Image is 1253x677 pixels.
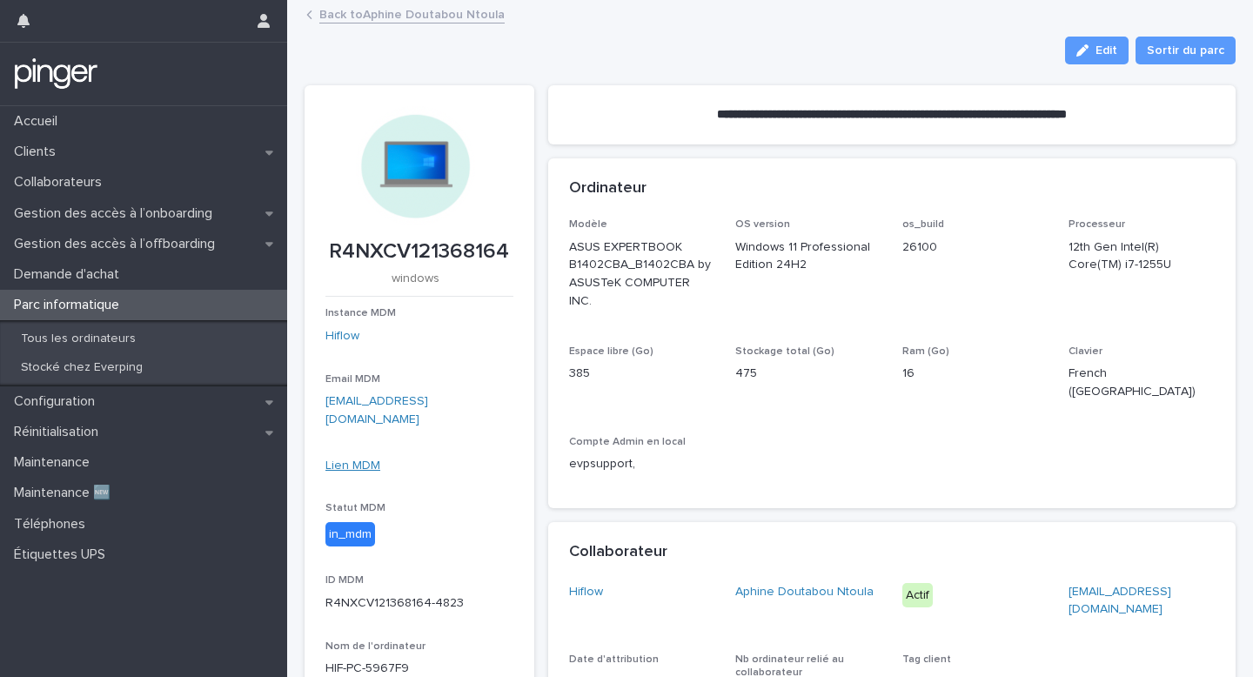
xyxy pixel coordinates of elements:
[569,654,659,665] span: Date d'attribution
[325,327,359,345] a: Hiflow
[7,454,104,471] p: Maintenance
[569,238,715,311] p: ASUS EXPERTBOOK B1402CBA_B1402CBA by ASUSTeK COMPUTER INC.
[7,297,133,313] p: Parc informatique
[7,144,70,160] p: Clients
[7,393,109,410] p: Configuration
[7,424,112,440] p: Réinitialisation
[7,266,133,283] p: Demande d'achat
[1069,586,1171,616] a: [EMAIL_ADDRESS][DOMAIN_NAME]
[1136,37,1236,64] button: Sortir du parc
[7,332,150,346] p: Tous les ordinateurs
[902,654,951,665] span: Tag client
[1096,44,1117,57] span: Edit
[569,583,603,601] a: Hiflow
[735,346,834,357] span: Stockage total (Go)
[14,57,98,91] img: mTgBEunGTSyRkCgitkcU
[569,543,667,562] h2: Collaborateur
[7,174,116,191] p: Collaborateurs
[569,365,715,383] p: 385
[325,395,428,426] a: [EMAIL_ADDRESS][DOMAIN_NAME]
[7,113,71,130] p: Accueil
[1147,42,1224,59] span: Sortir du parc
[1069,238,1215,275] p: 12th Gen Intel(R) Core(TM) i7-1255U
[7,205,226,222] p: Gestion des accès à l’onboarding
[902,365,1049,383] p: 16
[7,360,157,375] p: Stocké chez Everping
[319,3,505,23] a: Back toAphine Doutabou Ntoula
[1065,37,1129,64] button: Edit
[1069,346,1102,357] span: Clavier
[325,374,380,385] span: Email MDM
[325,575,364,586] span: ID MDM
[569,437,686,447] span: Compte Admin en local
[325,271,506,286] p: windows
[325,239,513,265] p: R4NXCV121368164
[735,238,881,275] p: Windows 11 Professional Edition 24H2
[569,455,715,473] p: evpsupport,
[569,219,607,230] span: Modèle
[902,346,949,357] span: Ram (Go)
[325,503,385,513] span: Statut MDM
[902,219,944,230] span: os_build
[7,516,99,533] p: Téléphones
[569,346,653,357] span: Espace libre (Go)
[735,654,844,677] span: Nb ordinateur relié au collaborateur
[7,236,229,252] p: Gestion des accès à l’offboarding
[1069,219,1125,230] span: Processeur
[902,238,1049,257] p: 26100
[325,594,513,613] p: R4NXCV121368164-4823
[735,219,790,230] span: OS version
[7,485,124,501] p: Maintenance 🆕
[325,308,396,318] span: Instance MDM
[735,365,881,383] p: 475
[902,583,933,608] div: Actif
[7,546,119,563] p: Étiquettes UPS
[735,583,874,601] a: Aphine Doutabou Ntoula
[325,522,375,547] div: in_mdm
[1069,365,1215,401] p: French ([GEOGRAPHIC_DATA])
[325,641,425,652] span: Nom de l'ordinateur
[569,179,647,198] h2: Ordinateur
[325,459,380,472] a: Lien MDM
